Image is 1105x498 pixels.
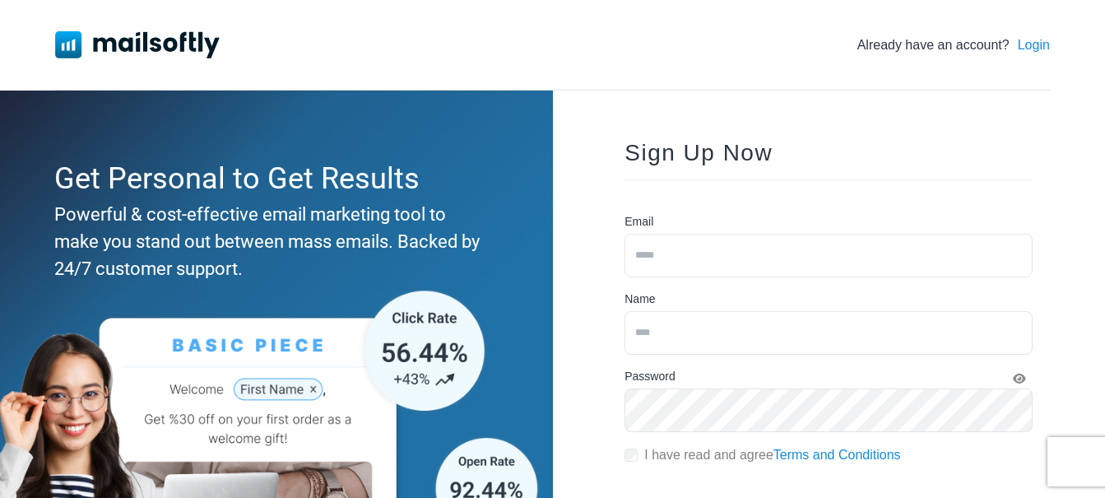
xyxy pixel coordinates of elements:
div: Get Personal to Get Results [54,156,490,201]
a: Terms and Conditions [773,448,901,462]
div: Already have an account? [857,35,1050,55]
div: Powerful & cost-effective email marketing tool to make you stand out between mass emails. Backed ... [54,201,490,282]
label: Name [624,291,655,308]
label: I have read and agree [644,445,900,465]
label: Password [624,368,675,385]
i: Show Password [1013,373,1026,384]
span: Sign Up Now [624,140,773,165]
a: Login [1018,35,1050,55]
label: Email [624,213,653,230]
img: Mailsoftly [55,31,220,58]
